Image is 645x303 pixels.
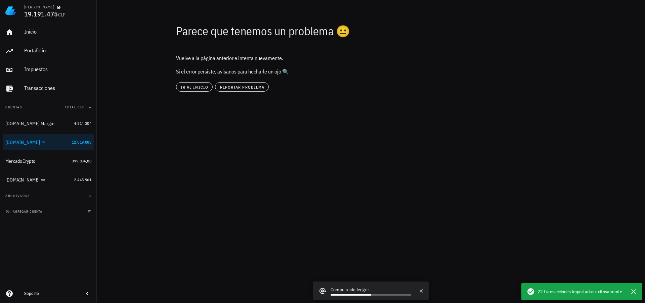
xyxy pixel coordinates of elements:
[5,140,40,145] div: [DOMAIN_NAME]
[537,288,622,295] span: 22 transacciones importadas exitosamente
[3,99,94,115] button: CuentasTotal CLP
[180,85,208,90] span: ir al inicio
[3,62,94,78] a: Impuestos
[24,85,91,91] div: Transacciones
[65,105,85,109] span: Total CLP
[220,85,264,90] span: reportar problema
[3,172,94,188] a: [DOMAIN_NAME] 2.445.961
[58,12,66,18] span: CLP
[176,67,433,75] p: Si el error persiste, avísanos para hecharle un ojo 🔍
[5,121,54,127] div: [DOMAIN_NAME] Margin
[24,4,54,10] div: [PERSON_NAME]
[3,188,94,204] button: Archivadas
[24,291,78,296] div: Soporte
[74,121,91,126] span: 4.514.304
[24,47,91,54] div: Portafolio
[24,29,91,35] div: Inicio
[72,140,91,145] span: 12.819.000
[5,158,35,164] div: MercadoCrypto
[24,9,58,18] span: 19.191.475
[72,158,91,163] span: 399.834,88
[3,153,94,169] a: MercadoCrypto 399.834,88
[3,134,94,150] a: [DOMAIN_NAME] 12.819.000
[24,66,91,72] div: Impuestos
[5,177,40,183] div: [DOMAIN_NAME]
[3,43,94,59] a: Portafolio
[176,24,433,38] div: Parece que tenemos un problema 😐
[215,82,269,92] button: reportar problema
[3,81,94,97] a: Transacciones
[176,55,283,61] span: Vuelve a la página anterior e intenta nuevamente.
[3,115,94,132] a: [DOMAIN_NAME] Margin 4.514.304
[7,209,42,214] span: agregar cuenta
[5,5,16,16] img: LedgiFi
[3,24,94,40] a: Inicio
[176,82,213,92] button: ir al inicio
[74,177,91,182] span: 2.445.961
[4,208,45,215] button: agregar cuenta
[331,286,411,294] div: Computando ledger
